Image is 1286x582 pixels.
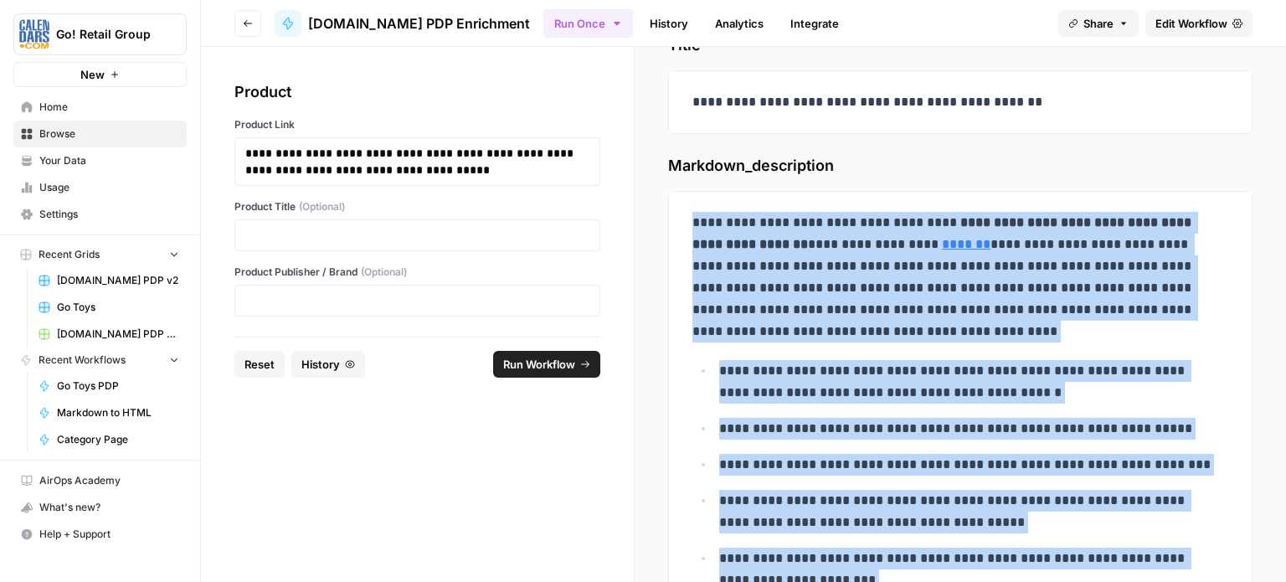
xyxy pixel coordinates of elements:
div: Product [234,80,600,104]
label: Product Link [234,117,600,132]
span: [DOMAIN_NAME] PDP Enrichment Grid [57,327,179,342]
button: New [13,62,187,87]
span: Browse [39,126,179,142]
a: Analytics [705,10,774,37]
span: (Optional) [299,199,345,214]
label: Product Title [234,199,600,214]
a: Settings [13,201,187,228]
span: [DOMAIN_NAME] PDP v2 [57,273,179,288]
a: Usage [13,174,187,201]
span: Run Workflow [503,356,575,373]
label: Product Publisher / Brand [234,265,600,280]
a: Go Toys [31,294,187,321]
span: Markdown_description [668,154,1253,178]
span: Edit Workflow [1155,15,1227,32]
span: Go Toys PDP [57,379,179,394]
span: [DOMAIN_NAME] PDP Enrichment [308,13,530,33]
button: Share [1058,10,1139,37]
a: AirOps Academy [13,467,187,494]
span: Share [1083,15,1114,32]
button: Recent Workflows [13,348,187,373]
a: Markdown to HTML [31,399,187,426]
a: Home [13,94,187,121]
span: Reset [244,356,275,373]
span: New [80,66,105,83]
span: Usage [39,180,179,195]
button: Help + Support [13,521,187,548]
a: History [640,10,698,37]
a: Your Data [13,147,187,174]
img: Go! Retail Group Logo [19,19,49,49]
span: Go Toys [57,300,179,315]
span: Home [39,100,179,115]
span: Help + Support [39,527,179,542]
a: [DOMAIN_NAME] PDP Enrichment [275,10,530,37]
span: Go! Retail Group [56,26,157,43]
span: History [301,356,340,373]
a: [DOMAIN_NAME] PDP v2 [31,267,187,294]
span: Your Data [39,153,179,168]
a: Go Toys PDP [31,373,187,399]
span: AirOps Academy [39,473,179,488]
span: Category Page [57,432,179,447]
div: What's new? [14,495,186,520]
a: Category Page [31,426,187,453]
button: What's new? [13,494,187,521]
button: Recent Grids [13,242,187,267]
span: Recent Workflows [39,353,126,368]
a: Integrate [780,10,849,37]
button: History [291,351,365,378]
button: Reset [234,351,285,378]
span: Recent Grids [39,247,100,262]
button: Run Workflow [493,351,600,378]
span: (Optional) [361,265,407,280]
a: [DOMAIN_NAME] PDP Enrichment Grid [31,321,187,348]
button: Run Once [543,9,633,38]
button: Workspace: Go! Retail Group [13,13,187,55]
a: Browse [13,121,187,147]
span: Markdown to HTML [57,405,179,420]
a: Edit Workflow [1145,10,1253,37]
span: Settings [39,207,179,222]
